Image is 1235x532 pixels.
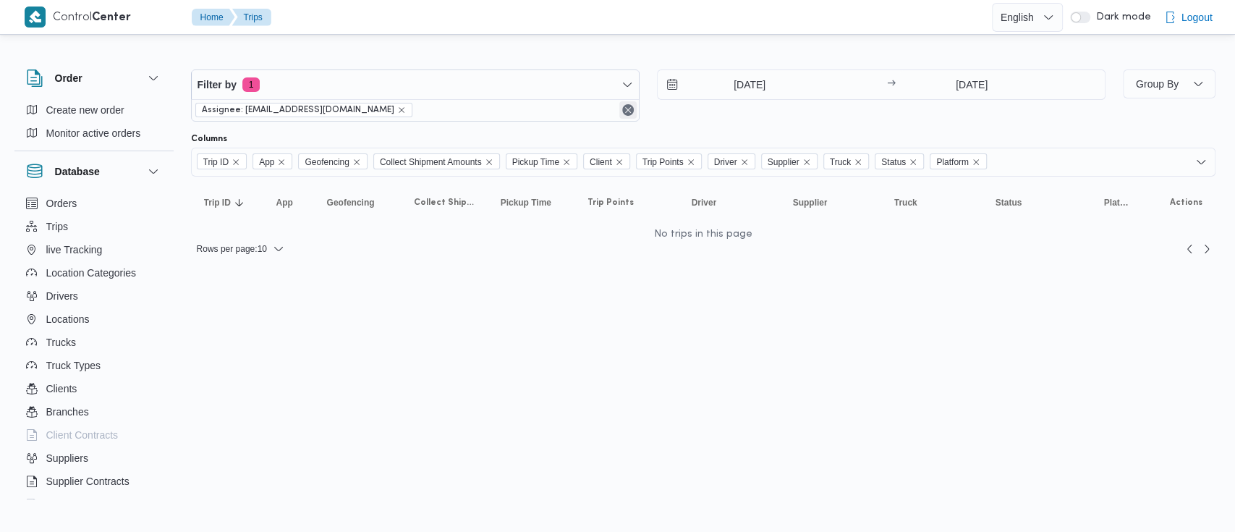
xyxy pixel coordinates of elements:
span: Driver [714,154,737,170]
button: Branches [20,400,168,423]
span: Collect Shipment Amounts [414,197,475,208]
span: Driver [708,153,755,169]
span: Geofencing [327,197,375,208]
button: Previous page [1181,240,1198,258]
span: Pickup Time [512,154,559,170]
svg: Sorted in descending order [234,197,245,208]
span: Client Contracts [46,426,119,444]
span: Supplier [768,154,799,170]
span: Orders [46,195,77,212]
button: Remove Pickup Time from selection in this group [562,158,571,166]
span: Location Categories [46,264,137,282]
h3: Order [55,69,82,87]
span: Collect Shipment Amounts [380,154,482,170]
span: Truck [823,153,870,169]
button: Location Categories [20,261,168,284]
img: X8yXhbKr1z7QwAAAABJRU5ErkJggg== [25,7,46,28]
div: Database [14,192,174,505]
span: Trip ID; Sorted in descending order [204,197,231,208]
button: Remove Truck from selection in this group [854,158,862,166]
span: 1 active filters [242,77,260,92]
button: Status [990,191,1084,214]
span: Collect Shipment Amounts [373,153,500,169]
button: Client Contracts [20,423,168,447]
button: Supplier Contracts [20,470,168,493]
span: Monitor active orders [46,124,141,142]
button: Rows per page:10 [191,240,290,258]
button: Trips [232,9,271,26]
center: No trips in this page [191,229,1215,240]
button: Remove Status from selection in this group [909,158,917,166]
button: Monitor active orders [20,122,168,145]
button: Remove Platform from selection in this group [972,158,980,166]
button: Remove Supplier from selection in this group [802,158,811,166]
button: Pickup Time [495,191,567,214]
button: Driver [686,191,773,214]
span: Rows per page : 10 [197,240,267,258]
a: Next page, 2 [1198,240,1215,258]
button: Remove Driver from selection in this group [740,158,749,166]
button: Database [26,163,162,180]
button: Remove [619,101,637,119]
span: Platform [930,153,987,169]
span: Status [875,153,924,169]
input: Press the down key to open a popover containing a calendar. [900,70,1044,99]
span: Geofencing [298,153,367,169]
button: Remove App from selection in this group [277,158,286,166]
button: Supplier [787,191,874,214]
button: Open list of options [1195,156,1207,168]
span: Driver [692,197,717,208]
span: Devices [46,496,82,513]
button: Clients [20,377,168,400]
button: Remove Client from selection in this group [615,158,624,166]
button: Group By [1123,69,1215,98]
button: Geofencing [321,191,394,214]
span: Trips [46,218,69,235]
button: Suppliers [20,447,168,470]
span: live Tracking [46,241,103,258]
button: Truck Types [20,354,168,377]
span: Trip ID [203,154,229,170]
span: Supplier [793,197,828,208]
span: Trip ID [197,153,247,169]
span: Clients [46,380,77,397]
span: Platform [936,154,969,170]
span: Pickup Time [501,197,551,208]
span: Assignee: [EMAIL_ADDRESS][DOMAIN_NAME] [202,104,394,117]
button: remove selected entity [397,106,406,114]
div: → [887,80,896,90]
span: Group By [1136,78,1179,90]
b: Center [92,12,131,23]
span: App [259,154,274,170]
input: Press the down key to open a popover containing a calendar. [658,70,822,99]
h3: Database [55,163,100,180]
span: Drivers [46,287,78,305]
span: Trip Points [587,197,634,208]
button: Remove Geofencing from selection in this group [352,158,361,166]
span: Assignee: bassant.mottiea@illa.com.eg [195,103,412,117]
div: Order [14,98,174,151]
span: Pickup Time [506,153,577,169]
span: Platform [1104,197,1130,208]
span: Client [583,153,630,169]
button: Home [192,9,235,26]
button: Locations [20,308,168,331]
span: Locations [46,311,90,328]
button: Remove Trip Points from selection in this group [687,158,695,166]
span: App [276,197,293,208]
span: Status [996,197,1022,208]
span: Truck [894,197,917,208]
button: Devices [20,493,168,516]
span: Filter by [198,76,237,93]
span: Truck [830,154,852,170]
span: Status [881,154,906,170]
button: Drivers [20,284,168,308]
span: Trip Points [636,153,702,169]
button: Truck [888,191,975,214]
button: Logout [1158,3,1218,32]
button: Trips [20,215,168,238]
span: Dark mode [1090,12,1151,23]
span: Logout [1181,9,1213,26]
button: Platform [1098,191,1136,214]
label: Columns [191,133,227,145]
